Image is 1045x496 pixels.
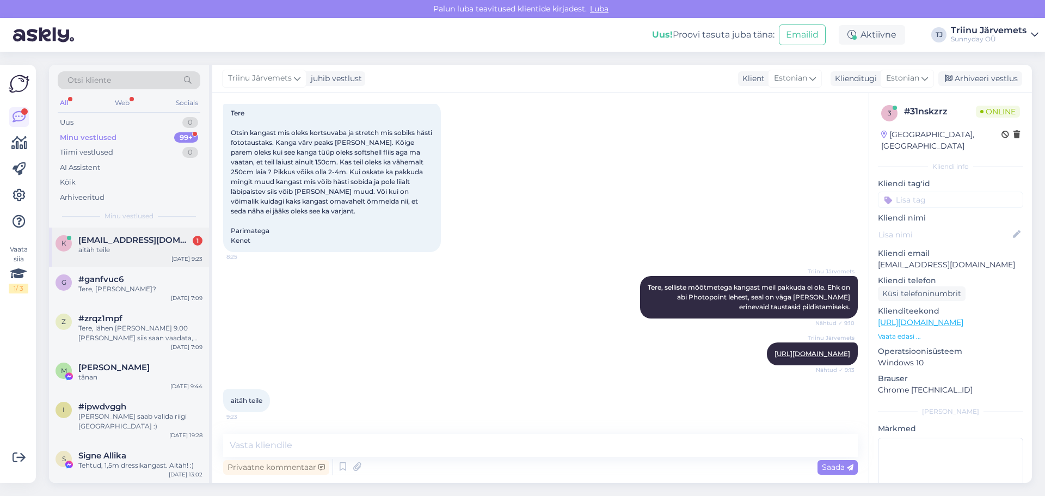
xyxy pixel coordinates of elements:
p: Kliendi tag'id [878,178,1023,189]
input: Lisa nimi [878,229,1011,241]
div: tänan [78,372,202,382]
p: Kliendi telefon [878,275,1023,286]
span: g [62,278,66,286]
div: juhib vestlust [306,73,362,84]
div: Klient [738,73,765,84]
span: Tere Otsin kangast mis oleks kortsuvaba ja stretch mis sobiks hästi fototaustaks. Kanga värv peak... [231,109,434,244]
p: Chrome [TECHNICAL_ID] [878,384,1023,396]
span: Estonian [774,72,807,84]
div: aitäh teile [78,245,202,255]
button: Emailid [779,25,826,45]
span: Signe Allika [78,451,126,461]
span: #ipwdvggh [78,402,126,412]
p: [EMAIL_ADDRESS][DOMAIN_NAME] [878,259,1023,271]
span: 9:23 [226,413,267,421]
div: # 31nskzrz [904,105,976,118]
div: AI Assistent [60,162,100,173]
p: Brauser [878,373,1023,384]
span: i [63,406,65,414]
span: Margit Salk [78,363,150,372]
p: Kliendi nimi [878,212,1023,224]
div: 1 [193,236,202,246]
div: Socials [174,96,200,110]
div: [DATE] 9:44 [170,382,202,390]
span: 3 [888,109,892,117]
span: aitäh teile [231,396,262,405]
div: Kõik [60,177,76,188]
span: kauksifd@gmail.com [78,235,192,245]
img: Askly Logo [9,74,29,94]
span: Online [976,106,1020,118]
div: Vaata siia [9,244,28,293]
p: Märkmed [878,423,1023,434]
div: Klienditugi [831,73,877,84]
p: Klienditeekond [878,305,1023,317]
div: Web [113,96,132,110]
span: k [62,239,66,247]
div: [DATE] 19:28 [169,431,202,439]
div: 0 [182,117,198,128]
b: Uus! [652,29,673,40]
span: Nähtud ✓ 9:10 [814,319,855,327]
div: [GEOGRAPHIC_DATA], [GEOGRAPHIC_DATA] [881,129,1001,152]
div: [PERSON_NAME] saab valida riigi [GEOGRAPHIC_DATA] :) [78,412,202,431]
div: 99+ [174,132,198,143]
div: All [58,96,70,110]
span: Luba [587,4,612,14]
div: Tehtud, 1,5m dressikangast. Aitäh! :) [78,461,202,470]
div: [DATE] 7:09 [171,294,202,302]
span: Triinu Järvemets [228,72,292,84]
div: Küsi telefoninumbrit [878,286,966,301]
p: Vaata edasi ... [878,332,1023,341]
div: Proovi tasuta juba täna: [652,28,774,41]
a: Triinu JärvemetsSunnyday OÜ [951,26,1038,44]
div: Privaatne kommentaar [223,460,329,475]
input: Lisa tag [878,192,1023,208]
div: 0 [182,147,198,158]
div: Arhiveeri vestlus [938,71,1022,86]
span: #ganfvuc6 [78,274,124,284]
span: #zrqz1mpf [78,314,122,323]
div: Sunnyday OÜ [951,35,1026,44]
div: Minu vestlused [60,132,116,143]
p: Windows 10 [878,357,1023,369]
div: [DATE] 13:02 [169,470,202,479]
p: Kliendi email [878,248,1023,259]
div: Aktiivne [839,25,905,45]
span: Triinu Järvemets [808,267,855,275]
p: Operatsioonisüsteem [878,346,1023,357]
div: Kliendi info [878,162,1023,172]
span: Otsi kliente [67,75,111,86]
span: M [61,366,67,375]
div: [DATE] 9:23 [171,255,202,263]
span: Saada [822,462,853,472]
span: z [62,317,66,326]
div: Tiimi vestlused [60,147,113,158]
div: [PERSON_NAME] [878,407,1023,417]
a: [URL][DOMAIN_NAME] [774,350,850,358]
span: Minu vestlused [104,211,153,221]
span: S [62,455,66,463]
div: Triinu Järvemets [951,26,1026,35]
span: Nähtud ✓ 9:13 [814,366,855,374]
div: Tere, lähen [PERSON_NAME] 9.00 [PERSON_NAME] siis saan vaadata, kas [PERSON_NAME] tootja sama too... [78,323,202,343]
span: Tere, selliste mõõtmetega kangast meil pakkuda ei ole. Ehk on abi Photopoint lehest, seal on väga... [648,283,852,311]
div: Arhiveeritud [60,192,104,203]
span: Triinu Järvemets [808,334,855,342]
div: [DATE] 7:09 [171,343,202,351]
span: Estonian [886,72,919,84]
div: Tere, [PERSON_NAME]? [78,284,202,294]
span: 8:25 [226,253,267,261]
div: TJ [931,27,946,42]
div: 1 / 3 [9,284,28,293]
a: [URL][DOMAIN_NAME] [878,317,963,327]
div: Uus [60,117,73,128]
